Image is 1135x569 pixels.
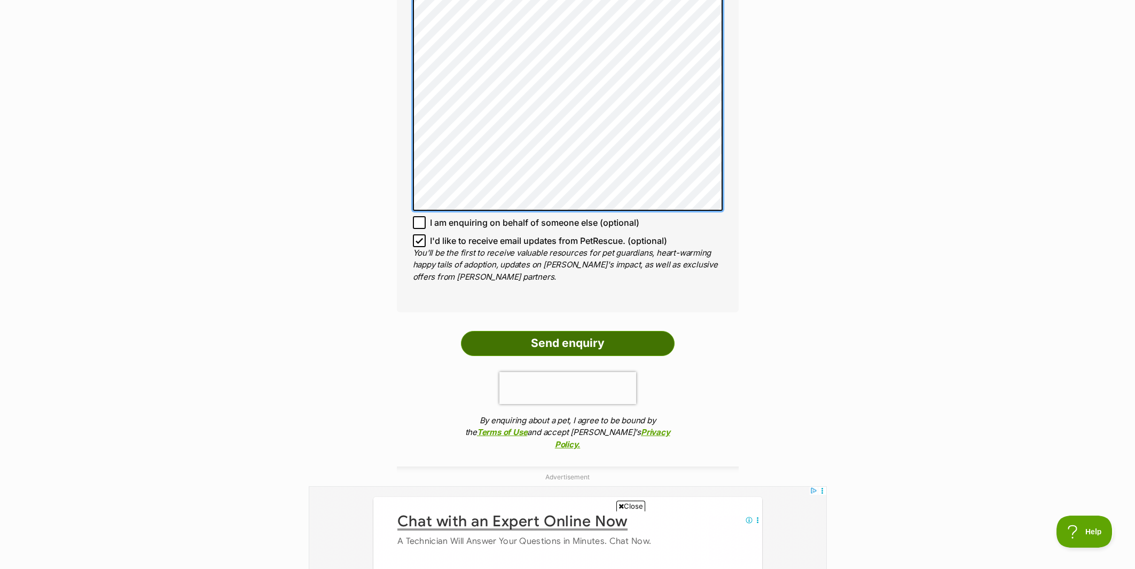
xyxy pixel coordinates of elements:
span: I am enquiring on behalf of someone else (optional) [430,216,639,229]
a: Privacy Policy. [555,427,670,449]
iframe: Help Scout Beacon - Open [1056,516,1114,548]
iframe: reCAPTCHA [499,372,636,404]
p: By enquiring about a pet, I agree to be bound by the and accept [PERSON_NAME]'s [461,415,675,451]
input: Send enquiry [461,331,675,355]
a: Terms of Use [477,427,527,437]
iframe: Advertisement [373,516,762,564]
span: Close [616,501,645,511]
span: I'd like to receive email updates from PetRescue. (optional) [430,234,667,247]
p: You'll be the first to receive valuable resources for pet guardians, heart-warming happy tails of... [413,247,723,283]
